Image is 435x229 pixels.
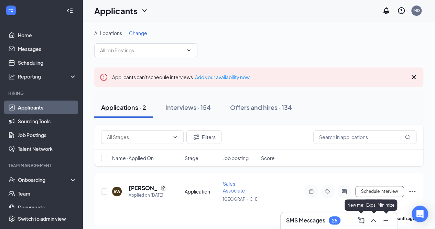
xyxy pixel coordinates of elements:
div: Hiring [8,90,75,96]
svg: Tag [324,189,332,194]
div: Onboarding [18,176,71,183]
svg: Error [100,73,108,81]
div: Reporting [18,73,77,80]
svg: QuestionInfo [397,7,405,15]
a: Applicants [18,101,77,114]
a: Messages [18,42,77,56]
a: Job Postings [18,128,77,142]
svg: Document [161,185,166,191]
svg: Ellipses [408,187,416,196]
svg: Filter [192,133,200,141]
svg: ChevronDown [172,134,178,140]
div: Applied on [DATE] [129,192,166,199]
svg: Settings [8,215,15,222]
div: Expand [363,199,384,211]
svg: Notifications [382,7,390,15]
a: Scheduling [18,56,77,70]
a: Documents [18,200,77,214]
span: Stage [185,155,198,162]
svg: ActiveChat [340,189,348,194]
svg: Collapse [66,7,73,14]
div: Offers and hires · 134 [230,103,292,112]
span: Job posting [223,155,249,162]
span: Applicants can't schedule interviews. [112,74,250,80]
button: Minimize [380,215,391,226]
svg: Note [307,189,315,194]
div: Interviews · 154 [165,103,211,112]
h1: Applicants [94,5,138,17]
span: All Locations [94,30,122,36]
svg: ChevronUp [369,216,378,225]
b: a month ago [391,216,415,221]
a: Sourcing Tools [18,114,77,128]
div: Application [185,188,219,195]
svg: ChevronDown [140,7,149,15]
div: Open Intercom Messenger [412,206,428,222]
a: Home [18,28,77,42]
button: Filter Filters [186,130,221,144]
svg: Cross [410,73,418,81]
span: Sales Associate [223,180,245,194]
button: ComposeMessage [356,215,367,226]
input: All Job Postings [100,46,183,54]
span: [GEOGRAPHIC_DATA] [223,197,267,202]
div: AW [113,189,120,195]
svg: WorkstreamLogo [8,7,14,14]
span: Name · Applied On [112,155,154,162]
div: New message [345,199,378,211]
span: Score [261,155,275,162]
button: Schedule Interview [355,186,404,197]
a: Talent Network [18,142,77,156]
svg: Analysis [8,73,15,80]
div: MD [413,8,420,13]
input: Search in applications [313,130,416,144]
svg: MagnifyingGlass [405,134,410,140]
div: Minimize [375,199,397,211]
svg: UserCheck [8,176,15,183]
div: Applications · 2 [101,103,146,112]
button: ChevronUp [368,215,379,226]
svg: ComposeMessage [357,216,365,225]
svg: ChevronDown [186,48,192,53]
h5: [PERSON_NAME] [129,184,158,192]
div: Team Management [8,163,75,168]
div: Switch to admin view [18,215,66,222]
h3: SMS Messages [286,217,325,224]
span: Change [129,30,147,36]
a: Add your availability now [195,74,250,80]
svg: Minimize [382,216,390,225]
div: 25 [332,218,337,223]
a: Team [18,187,77,200]
input: All Stages [107,133,170,141]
